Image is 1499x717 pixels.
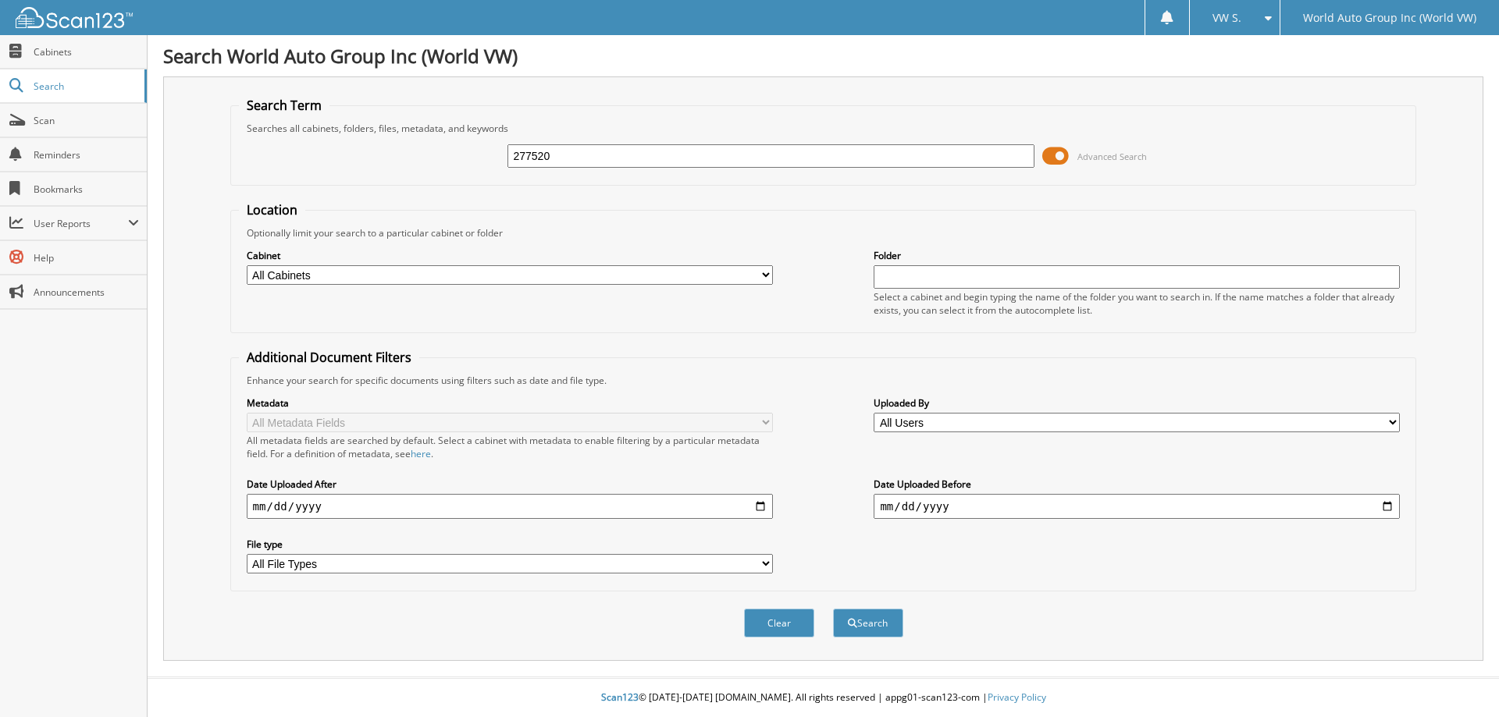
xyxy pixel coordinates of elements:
span: Scan [34,114,139,127]
label: Metadata [247,396,773,410]
label: Date Uploaded Before [874,477,1400,491]
h1: Search World Auto Group Inc (World VW) [163,43,1483,69]
span: Search [34,80,137,93]
button: Clear [744,609,814,637]
span: Announcements [34,286,139,299]
input: start [247,494,773,519]
label: File type [247,538,773,551]
div: Optionally limit your search to a particular cabinet or folder [239,226,1408,240]
img: scan123-logo-white.svg [16,7,133,28]
span: Reminders [34,148,139,162]
div: Enhance your search for specific documents using filters such as date and file type. [239,374,1408,387]
div: © [DATE]-[DATE] [DOMAIN_NAME]. All rights reserved | appg01-scan123-com | [148,679,1499,717]
label: Folder [874,249,1400,262]
a: Privacy Policy [988,690,1046,704]
span: World Auto Group Inc (World VW) [1303,13,1476,23]
legend: Additional Document Filters [239,349,419,366]
div: Select a cabinet and begin typing the name of the folder you want to search in. If the name match... [874,290,1400,317]
span: Help [34,251,139,264]
span: Cabinets [34,45,139,59]
span: User Reports [34,217,128,230]
label: Uploaded By [874,396,1400,410]
label: Cabinet [247,249,773,262]
div: All metadata fields are searched by default. Select a cabinet with metadata to enable filtering b... [247,434,773,460]
label: Date Uploaded After [247,477,773,491]
div: Searches all cabinets, folders, files, metadata, and keywords [239,122,1408,135]
a: here [411,447,431,460]
span: Bookmarks [34,183,139,196]
span: VW S. [1212,13,1241,23]
input: end [874,494,1400,519]
span: Scan123 [601,690,639,704]
span: Advanced Search [1077,151,1147,162]
button: Search [833,609,903,637]
legend: Search Term [239,97,329,114]
legend: Location [239,201,305,218]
